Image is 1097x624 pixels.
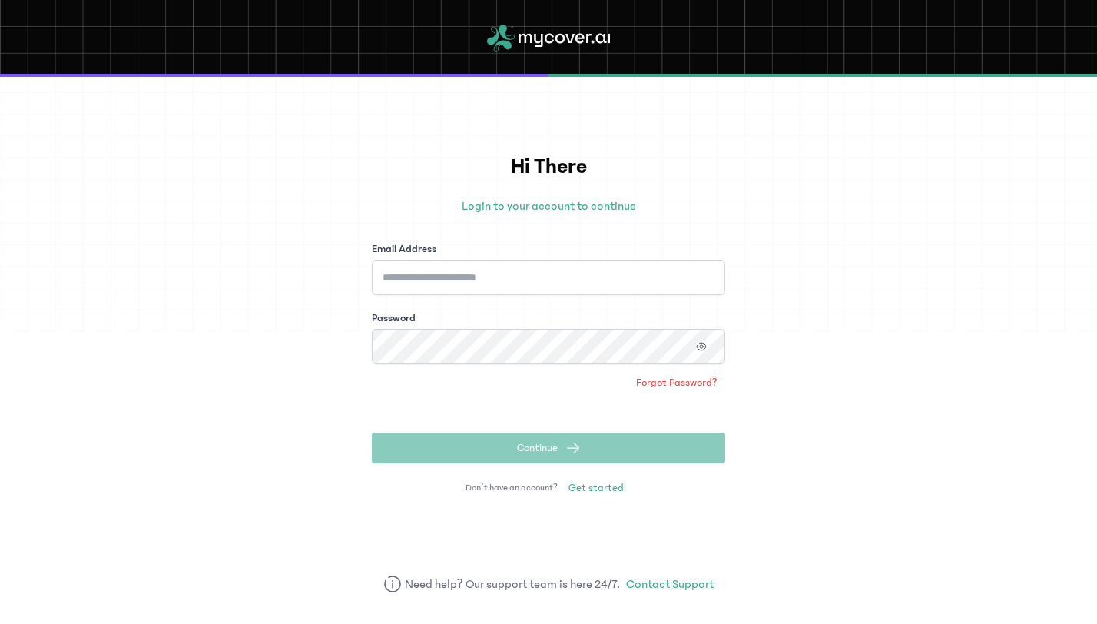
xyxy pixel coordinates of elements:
p: Login to your account to continue [372,197,725,215]
label: Password [372,310,416,326]
a: Get started [561,476,631,500]
span: Forgot Password? [636,375,718,390]
a: Forgot Password? [628,370,725,395]
span: Get started [568,480,624,496]
a: Contact Support [626,575,714,593]
span: Continue [517,440,558,456]
label: Email Address [372,241,436,257]
span: Need help? Our support team is here 24/7. [405,575,621,593]
h1: Hi There [372,151,725,183]
button: Continue [372,433,725,463]
span: Don’t have an account? [466,482,558,494]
